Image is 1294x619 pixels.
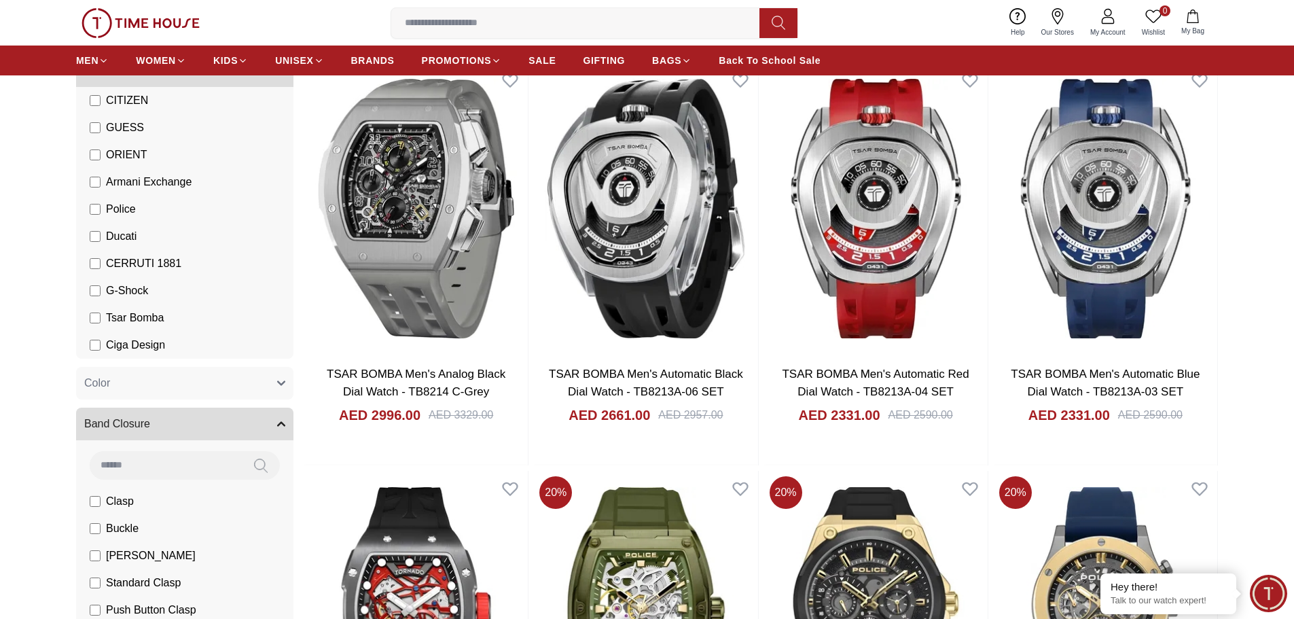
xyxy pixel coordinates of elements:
[90,496,101,507] input: Clasp
[84,375,110,391] span: Color
[1111,580,1226,594] div: Hey there!
[90,578,101,588] input: Standard Clasp
[213,48,248,73] a: KIDS
[652,48,691,73] a: BAGS
[84,416,150,432] span: Band Closure
[1176,26,1210,36] span: My Bag
[106,548,196,564] span: [PERSON_NAME]
[583,48,625,73] a: GIFTING
[549,368,743,398] a: TSAR BOMBA Men's Automatic Black Dial Watch - TB8213A-06 SET
[569,406,650,425] h4: AED 2661.00
[106,201,136,217] span: Police
[1011,368,1200,398] a: TSAR BOMBA Men's Automatic Blue Dial Watch - TB8213A-03 SET
[90,149,101,160] input: ORIENT
[90,95,101,106] input: CITIZEN
[528,54,556,67] span: SALE
[429,407,493,423] div: AED 3329.00
[76,367,293,400] button: Color
[1005,27,1030,37] span: Help
[534,63,757,355] img: TSAR BOMBA Men's Automatic Black Dial Watch - TB8213A-06 SET
[90,523,101,534] input: Buckle
[528,48,556,73] a: SALE
[136,54,176,67] span: WOMEN
[782,368,969,398] a: TSAR BOMBA Men's Automatic Red Dial Watch - TB8213A-04 SET
[76,48,109,73] a: MEN
[90,231,101,242] input: Ducati
[90,204,101,215] input: Police
[106,120,144,136] span: GUESS
[327,368,505,398] a: TSAR BOMBA Men's Analog Black Dial Watch - TB8214 C-Grey
[90,177,101,188] input: Armani Exchange
[539,476,572,509] span: 20 %
[213,54,238,67] span: KIDS
[1028,406,1110,425] h4: AED 2331.00
[994,63,1217,355] img: TSAR BOMBA Men's Automatic Blue Dial Watch - TB8213A-03 SET
[1036,27,1079,37] span: Our Stores
[304,63,528,355] img: TSAR BOMBA Men's Analog Black Dial Watch - TB8214 C-Grey
[351,54,395,67] span: BRANDS
[90,285,101,296] input: G-Shock
[764,63,988,355] img: TSAR BOMBA Men's Automatic Red Dial Watch - TB8213A-04 SET
[1160,5,1170,16] span: 0
[90,258,101,269] input: CERRUTI 1881
[1173,7,1212,39] button: My Bag
[106,337,165,353] span: Ciga Design
[1118,407,1183,423] div: AED 2590.00
[999,476,1032,509] span: 20 %
[1033,5,1082,40] a: Our Stores
[275,54,313,67] span: UNISEX
[351,48,395,73] a: BRANDS
[106,520,139,537] span: Buckle
[770,476,802,509] span: 20 %
[652,54,681,67] span: BAGS
[106,174,192,190] span: Armani Exchange
[422,48,502,73] a: PROMOTIONS
[82,8,200,38] img: ...
[422,54,492,67] span: PROMOTIONS
[106,92,148,109] span: CITIZEN
[888,407,953,423] div: AED 2590.00
[339,406,420,425] h4: AED 2996.00
[106,283,148,299] span: G-Shock
[106,310,164,326] span: Tsar Bomba
[798,406,880,425] h4: AED 2331.00
[76,408,293,440] button: Band Closure
[90,605,101,616] input: Push Button Clasp
[136,48,186,73] a: WOMEN
[106,147,147,163] span: ORIENT
[1003,5,1033,40] a: Help
[1085,27,1131,37] span: My Account
[1250,575,1287,612] div: Chat Widget
[76,54,98,67] span: MEN
[1111,595,1226,607] p: Talk to our watch expert!
[658,407,723,423] div: AED 2957.00
[275,48,323,73] a: UNISEX
[106,602,196,618] span: Push Button Clasp
[106,493,134,510] span: Clasp
[90,340,101,351] input: Ciga Design
[90,313,101,323] input: Tsar Bomba
[1136,27,1170,37] span: Wishlist
[719,54,821,67] span: Back To School Sale
[583,54,625,67] span: GIFTING
[106,575,181,591] span: Standard Clasp
[106,228,137,245] span: Ducati
[1134,5,1173,40] a: 0Wishlist
[106,255,181,272] span: CERRUTI 1881
[90,550,101,561] input: [PERSON_NAME]
[719,48,821,73] a: Back To School Sale
[90,122,101,133] input: GUESS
